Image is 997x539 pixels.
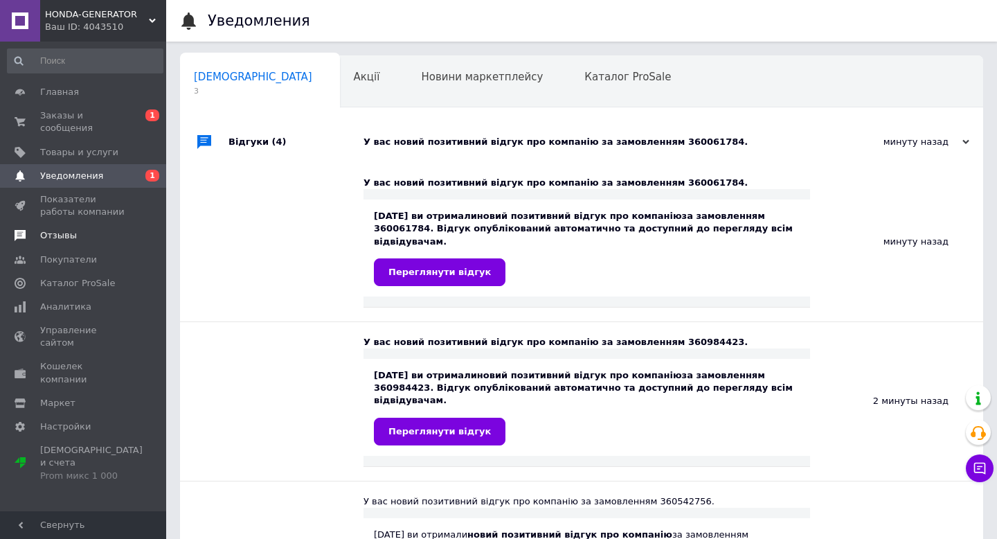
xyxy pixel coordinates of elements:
[40,109,128,134] span: Заказы и сообщения
[363,136,831,148] div: У вас новий позитивний відгук про компанію за замовленням 360061784.
[354,71,380,83] span: Акції
[374,369,800,445] div: [DATE] ви отримали за замовленням 360984423. Відгук опублікований автоматично та доступний до пер...
[363,495,810,508] div: У вас новий позитивний відгук про компанію за замовленням 360542756.
[40,229,77,242] span: Отзывы
[388,426,491,436] span: Переглянути відгук
[584,71,671,83] span: Каталог ProSale
[374,210,800,286] div: [DATE] ви отримали за замовленням 360061784. Відгук опублікований автоматично та доступний до пер...
[45,8,149,21] span: HONDA-GENERATOR
[40,444,143,482] span: [DEMOGRAPHIC_DATA] и счета
[40,193,128,218] span: Показатели работы компании
[810,322,983,481] div: 2 минуты назад
[40,254,97,266] span: Покупатели
[40,324,128,349] span: Управление сайтом
[831,136,969,148] div: минуту назад
[40,360,128,385] span: Кошелек компании
[810,163,983,321] div: минуту назад
[7,48,163,73] input: Поиск
[374,258,505,286] a: Переглянути відгук
[40,421,91,433] span: Настройки
[40,301,91,313] span: Аналитика
[208,12,310,29] h1: Уведомления
[145,170,159,182] span: 1
[363,336,810,348] div: У вас новий позитивний відгук про компанію за замовленням 360984423.
[45,21,166,33] div: Ваш ID: 4043510
[40,170,103,182] span: Уведомления
[40,470,143,482] div: Prom микс 1 000
[228,121,363,163] div: Відгуки
[421,71,543,83] span: Новини маркетплейсу
[194,86,312,96] span: 3
[40,277,115,290] span: Каталог ProSale
[363,177,810,189] div: У вас новий позитивний відгук про компанію за замовленням 360061784.
[388,267,491,277] span: Переглянути відгук
[966,454,994,482] button: Чат с покупателем
[272,136,287,147] span: (4)
[477,370,682,380] b: новий позитивний відгук про компанію
[40,86,79,98] span: Главная
[40,146,118,159] span: Товары и услуги
[477,211,682,221] b: новий позитивний відгук про компанію
[374,418,505,445] a: Переглянути відгук
[145,109,159,121] span: 1
[194,71,312,83] span: [DEMOGRAPHIC_DATA]
[40,397,75,409] span: Маркет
